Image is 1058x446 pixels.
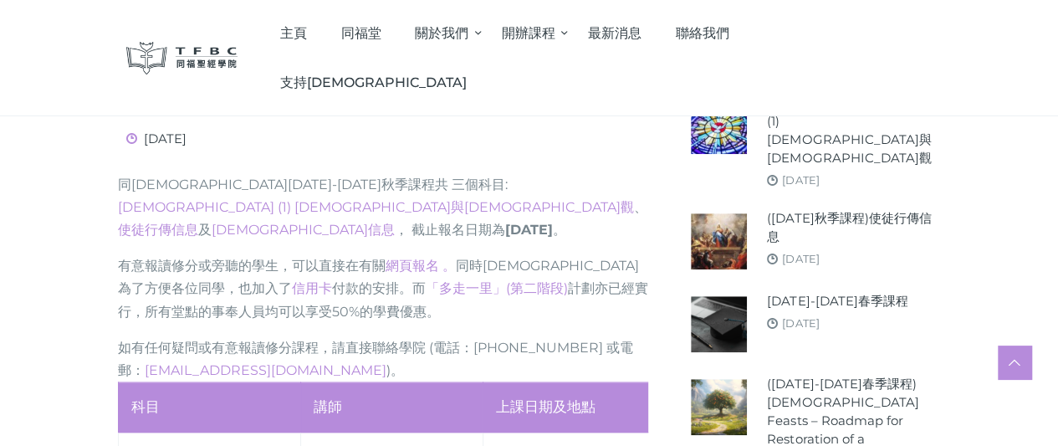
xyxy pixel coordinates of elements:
a: ([DATE]秋季課程) 基礎教義 (1) [DEMOGRAPHIC_DATA]與[DEMOGRAPHIC_DATA]觀 [767,94,932,167]
a: 開辦課程 [484,8,571,58]
th: 講師 [300,382,483,433]
img: (2024-25年春季課程) Biblical Feasts – Roadmap for Restoration of a Functional Creation 聖經節期 [691,379,747,435]
span: 主頁 [280,25,307,41]
a: 信用卡 [292,280,332,296]
a: 關於我們 [398,8,485,58]
span: 及 [198,222,395,238]
a: ([DATE]秋季課程)使徒行傳信息 [767,209,932,246]
span: 最新消息 [588,25,641,41]
a: [DEMOGRAPHIC_DATA] (1) [DEMOGRAPHIC_DATA]與[DEMOGRAPHIC_DATA]觀 [118,199,634,215]
img: 同福聖經學院 TFBC [126,42,238,74]
span: 聯絡我們 [676,25,729,41]
a: [DATE] [782,252,819,265]
span: ， 截止報名日期為 。 [395,222,566,238]
a: [EMAIL_ADDRESS][DOMAIN_NAME] [145,362,386,378]
img: 2024-25年春季課程 [691,296,747,352]
th: 科目 [118,382,300,433]
a: 同福堂 [324,8,398,58]
img: (2025年秋季課程)使徒行傳信息 [691,213,747,269]
span: 關於我們 [415,25,468,41]
a: 支持[DEMOGRAPHIC_DATA] [263,58,483,107]
span: [DATE] [126,131,187,146]
a: [DATE]-[DATE]春季課程 [767,292,907,310]
span: 開辦課程 [502,25,555,41]
p: 同[DEMOGRAPHIC_DATA][DATE]-[DATE]秋季課程共 三 [118,173,649,242]
a: 最新消息 [571,8,659,58]
a: 使徒行傳信息 [118,222,198,238]
a: 「多走一里」(第二階段) [426,280,568,296]
p: 如有任何疑問或有意報讀修分課程，請直接聯絡學院 (電話：[PHONE_NUMBER] 或電郵： )。 [118,336,649,382]
span: 同福堂 [340,25,381,41]
a: 聯絡我們 [658,8,746,58]
strong: [DATE] [505,222,553,238]
a: 主頁 [263,8,324,58]
a: [DATE] [782,316,819,330]
a: Scroll to top [998,346,1031,379]
a: 網頁報名 。 [386,258,456,274]
span: 個科目: [118,177,634,215]
span: 支持[DEMOGRAPHIC_DATA] [280,74,467,90]
th: 上課日期及地點 [483,382,652,433]
p: 有意報讀修分或旁聽的學生，可以直接在有關 同時[DEMOGRAPHIC_DATA]為了方便各位同學，也加入了 付款的安排。而 計劃亦已經實行，所有堂點的事奉人員均可以享受50%的學費優惠。 [118,254,649,323]
a: [DEMOGRAPHIC_DATA]信息 [212,222,395,238]
a: [DATE] [782,173,819,187]
img: (2025年秋季課程) 基礎教義 (1) 聖靈觀與教會觀 [691,98,747,154]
